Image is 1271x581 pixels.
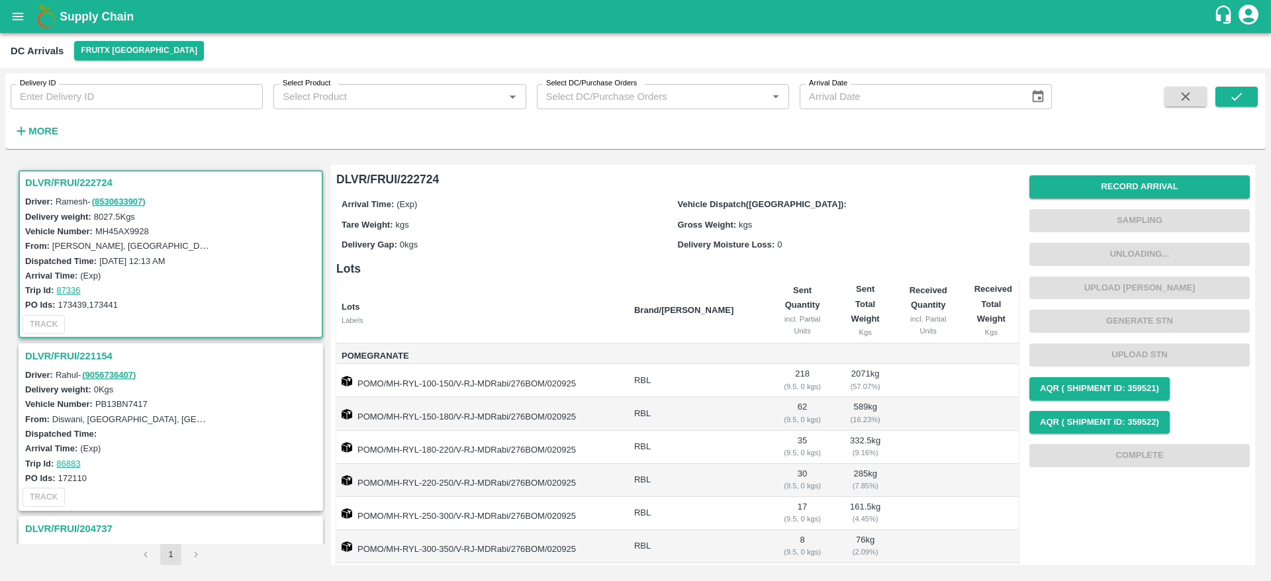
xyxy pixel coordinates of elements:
[95,226,149,236] label: MH45AX9928
[56,197,147,206] span: Ramesh -
[504,88,521,105] button: Open
[82,370,136,380] a: (9056736407)
[739,220,752,230] span: kgs
[624,431,767,464] td: RBL
[25,271,77,281] label: Arrival Time:
[838,530,893,563] td: 76 kg
[25,212,91,222] label: Delivery weight:
[283,78,330,89] label: Select Product
[92,197,146,206] a: (8530633907)
[25,241,50,251] label: From:
[342,409,352,420] img: box
[767,88,784,105] button: Open
[336,431,624,464] td: POMO/MH-RYL-180-220/V-RJ-MDRabi/276BOM/020925
[1029,377,1170,400] button: AQR ( Shipment Id: 359521)
[777,240,782,249] span: 0
[130,543,184,553] a: (6361565625)
[778,414,827,425] div: ( 9.5, 0 kgs)
[396,220,409,230] span: kgs
[342,442,352,453] img: box
[778,447,827,459] div: ( 9.5, 0 kgs)
[767,464,838,497] td: 30
[778,480,827,492] div: ( 9.5, 0 kgs)
[678,199,847,209] label: Vehicle Dispatch([GEOGRAPHIC_DATA]):
[838,431,893,464] td: 332.5 kg
[678,220,737,230] label: Gross Weight:
[25,459,54,469] label: Trip Id:
[342,302,359,312] b: Lots
[849,480,882,492] div: ( 7.85 %)
[624,397,767,430] td: RBL
[974,284,1012,324] b: Received Total Weight
[25,384,91,394] label: Delivery weight:
[851,284,880,324] b: Sent Total Weight
[94,384,114,394] label: 0 Kgs
[133,544,209,565] nav: pagination navigation
[60,10,134,23] b: Supply Chain
[910,285,947,310] b: Received Quantity
[849,326,882,338] div: Kgs
[52,240,406,251] label: [PERSON_NAME], [GEOGRAPHIC_DATA], [GEOGRAPHIC_DATA], [GEOGRAPHIC_DATA]
[809,78,847,89] label: Arrival Date
[25,543,53,553] label: Driver:
[767,364,838,397] td: 218
[1213,5,1237,28] div: customer-support
[58,300,118,310] label: 173439,173441
[849,447,882,459] div: ( 9.16 %)
[25,174,320,191] h3: DLVR/FRUI/222724
[342,475,352,486] img: box
[678,240,775,249] label: Delivery Moisture Loss:
[342,314,624,326] div: Labels
[1237,3,1260,30] div: account of current user
[624,364,767,397] td: RBL
[20,78,56,89] label: Delivery ID
[56,370,137,380] span: Rahul -
[634,305,733,315] b: Brand/[PERSON_NAME]
[1025,84,1051,109] button: Choose date
[904,313,953,337] div: incl. Partial Units
[767,497,838,530] td: 17
[11,120,62,142] button: More
[56,285,80,295] a: 87336
[767,431,838,464] td: 35
[60,7,1213,26] a: Supply Chain
[541,88,746,105] input: Select DC/Purchase Orders
[624,497,767,530] td: RBL
[52,414,368,424] label: Diswani, [GEOGRAPHIC_DATA], [GEOGRAPHIC_DATA] , [GEOGRAPHIC_DATA]
[336,259,1019,278] h6: Lots
[1029,411,1170,434] button: AQR ( Shipment Id: 359522)
[342,349,624,364] span: Pomegranate
[25,347,320,365] h3: DLVR/FRUI/221154
[28,126,58,136] strong: More
[25,429,97,439] label: Dispatched Time:
[336,170,1019,189] h6: DLVR/FRUI/222724
[3,1,33,32] button: open drawer
[25,414,50,424] label: From:
[336,397,624,430] td: POMO/MH-RYL-150-180/V-RJ-MDRabi/276BOM/020925
[400,240,418,249] span: 0 kgs
[11,42,64,60] div: DC Arrivals
[25,197,53,206] label: Driver:
[624,530,767,563] td: RBL
[95,399,148,409] label: PB13BN7417
[849,414,882,425] div: ( 16.23 %)
[800,84,1020,109] input: Arrival Date
[56,459,80,469] a: 86883
[767,530,838,563] td: 8
[974,326,1008,338] div: Kgs
[778,380,827,392] div: ( 9.5, 0 kgs)
[25,256,97,266] label: Dispatched Time:
[99,256,165,266] label: [DATE] 12:13 AM
[342,376,352,386] img: box
[80,271,101,281] label: (Exp)
[342,220,393,230] label: Tare Weight:
[397,199,417,209] span: (Exp)
[336,497,624,530] td: POMO/MH-RYL-250-300/V-RJ-MDRabi/276BOM/020925
[1029,175,1250,199] button: Record Arrival
[624,464,767,497] td: RBL
[74,41,204,60] button: Select DC
[342,199,394,209] label: Arrival Time:
[336,364,624,397] td: POMO/MH-RYL-100-150/V-RJ-MDRabi/276BOM/020925
[25,226,93,236] label: Vehicle Number:
[56,543,185,553] span: [PERSON_NAME] -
